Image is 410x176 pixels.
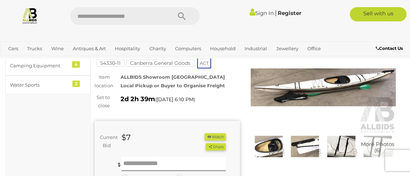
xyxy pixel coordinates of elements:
mark: 54330-11 [96,59,124,67]
img: 4.90m Single Person Sit in Fiberglass Kayak [251,41,396,134]
div: Item location [89,73,115,90]
a: 54330-11 [96,60,124,66]
img: 4.90m Single Person Sit in Fiberglass Kayak [288,136,321,157]
button: Search [164,7,200,25]
strong: 2d 2h 39m [121,95,155,103]
span: ( ) [155,97,195,102]
a: Computers [172,43,204,55]
strong: $7 [122,133,130,142]
a: Office [304,43,324,55]
a: Register [278,10,301,16]
span: | [275,9,277,17]
div: 2 [72,81,80,87]
b: Contact Us [376,46,403,51]
div: Set to close [89,93,115,110]
a: Industrial [242,43,270,55]
strong: Local Pickup or Buyer to Organise Freight [121,83,225,88]
a: Wine [48,43,67,55]
a: Canberra General Goods [126,60,194,66]
a: Antiques & Art [70,43,109,55]
a: [GEOGRAPHIC_DATA] [29,55,85,66]
a: More Photos(6) [361,136,394,157]
div: Current Bid [94,133,116,150]
img: Allbids.com.au [21,7,38,24]
div: Camping Equipment [10,62,69,70]
div: 4 [72,61,80,68]
span: More Photos (6) [361,141,394,153]
button: Watch [205,133,225,141]
div: Water Sports [10,81,69,89]
mark: Canberra General Goods [126,59,194,67]
span: [DATE] 6:10 PM [157,96,194,103]
img: 4.90m Single Person Sit in Fiberglass Kayak [325,136,358,157]
a: Sell with us [350,7,406,21]
a: Sports [5,55,26,66]
a: Charity [146,43,169,55]
a: Hospitality [112,43,143,55]
a: Camping Equipment 4 [5,56,91,75]
a: Trucks [24,43,45,55]
a: Jewellery [273,43,301,55]
img: 4.90m Single Person Sit in Fiberglass Kayak [252,136,285,157]
li: Watch this item [205,133,225,141]
img: 4.90m Single Person Sit in Fiberglass Kayak [361,136,394,157]
a: Cars [5,43,21,55]
strong: ALLBIDS Showroom [GEOGRAPHIC_DATA] [121,74,225,80]
span: ACT [197,58,211,68]
a: Contact Us [376,45,405,52]
a: Sign In [250,10,274,16]
a: Water Sports 2 [5,76,91,94]
a: Household [207,43,239,55]
button: Share [206,143,225,151]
